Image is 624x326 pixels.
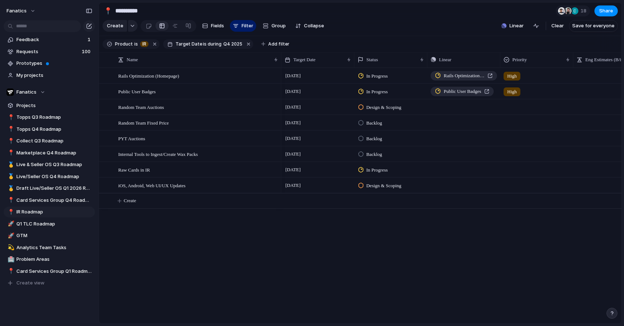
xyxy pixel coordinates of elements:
span: is [134,41,138,47]
a: Rails Optimization (Homepage) [431,71,497,80]
span: Topps Q4 Roadmap [16,126,92,133]
a: 🚀GTM [4,230,95,241]
span: Design & Scoping [366,182,401,189]
span: Product [115,41,133,47]
span: [DATE] [284,118,303,127]
span: Design & Scoping [366,104,401,111]
span: Priority [512,56,527,63]
span: My projects [16,72,92,79]
span: Create [124,197,136,204]
button: Create [103,20,127,32]
a: 🏥Problem Areas [4,254,95,265]
span: Backlog [366,151,382,158]
div: 🚀 [8,232,13,240]
div: 📍 [8,149,13,157]
span: [DATE] [284,134,303,143]
span: IR [142,41,146,47]
button: 🥇 [7,161,14,168]
a: 💫Analytics Team Tasks [4,242,95,253]
span: Prototypes [16,60,92,67]
button: Filter [230,20,256,32]
span: Public User Badges [118,87,156,95]
a: 📍Card Services Group Q1 Roadmap [4,266,95,277]
a: 🥇Draft Live/Seller OS Q1 2026 Roadmap [4,183,95,194]
span: Projects [16,102,92,109]
button: IR [139,40,150,48]
div: 📍 [8,137,13,145]
div: 📍 [8,267,13,275]
div: 📍 [8,208,13,216]
div: 🥇Live/Seller OS Q4 Roadmap [4,171,95,182]
button: 🥇 [7,173,14,180]
span: 18 [581,7,589,15]
span: Random Team Auctions [118,103,164,111]
span: High [507,72,517,80]
button: Share [594,5,618,16]
span: Q4 2025 [223,41,242,47]
span: Backlog [366,135,382,142]
span: Collapse [304,22,324,30]
span: during [207,41,222,47]
div: 📍Topps Q4 Roadmap [4,124,95,135]
span: Collect Q3 Roadmap [16,137,92,145]
span: In Progress [366,88,388,95]
a: Projects [4,100,95,111]
button: isduring [202,40,223,48]
span: [DATE] [284,181,303,190]
span: [DATE] [284,150,303,158]
div: 🥇 [8,161,13,169]
div: 🥇 [8,172,13,181]
a: Prototypes [4,58,95,69]
button: 📍 [7,208,14,216]
span: Clear [551,22,564,30]
a: 📍Topps Q3 Roadmap [4,112,95,123]
button: 🥇 [7,185,14,192]
div: 🥇 [8,184,13,193]
span: In Progress [366,72,388,80]
button: 🚀 [7,232,14,239]
span: [DATE] [284,103,303,111]
button: Fanatics [4,87,95,98]
button: is [133,40,139,48]
span: Live & Seller OS Q3 Roadmap [16,161,92,168]
div: 📍Card Services Group Q4 Roadmap [4,195,95,206]
div: 📍 [8,125,13,133]
span: Save for everyone [572,22,615,30]
span: Share [599,7,613,15]
span: Fanatics [16,89,36,96]
span: Rails Optimization (Homepage) [444,72,485,79]
span: Fields [211,22,224,30]
a: 🥇Live & Seller OS Q3 Roadmap [4,159,95,170]
a: 📍IR Roadmap [4,207,95,217]
span: High [507,88,517,95]
button: 📍 [7,126,14,133]
span: IR Roadmap [16,208,92,216]
span: Linear [439,56,451,63]
span: Problem Areas [16,256,92,263]
button: 💫 [7,244,14,251]
span: Draft Live/Seller OS Q1 2026 Roadmap [16,185,92,192]
button: 📍 [7,137,14,145]
button: 🏥 [7,256,14,263]
span: fanatics [7,7,27,15]
span: [DATE] [284,87,303,96]
span: Rails Optimization (Homepage) [118,71,179,80]
button: Add filter [257,39,294,49]
span: Backlog [366,119,382,127]
button: 📍 [102,5,114,17]
span: Random Team Fixed Price [118,118,169,127]
span: 1 [88,36,92,43]
span: Create [107,22,123,30]
span: Group [271,22,286,30]
span: Marketplace Q4 Roadmap [16,149,92,157]
button: 📍 [7,197,14,204]
span: Add filter [268,41,289,47]
span: [DATE] [284,71,303,80]
span: Requests [16,48,80,55]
